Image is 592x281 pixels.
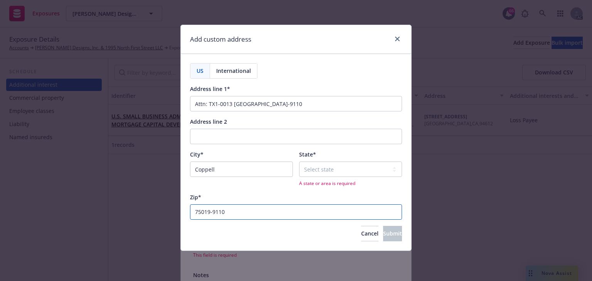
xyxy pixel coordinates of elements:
[299,151,316,158] span: State*
[190,85,230,93] span: Address line 1*
[361,226,378,241] button: Cancel
[197,67,203,75] span: US
[190,34,251,44] h1: Add custom address
[216,67,251,75] span: International
[190,118,227,125] span: Address line 2
[190,151,203,158] span: City*
[299,180,402,187] span: A state or area is required
[383,230,402,237] span: Submit
[383,226,402,241] button: Submit
[393,34,402,44] a: close
[361,230,378,237] span: Cancel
